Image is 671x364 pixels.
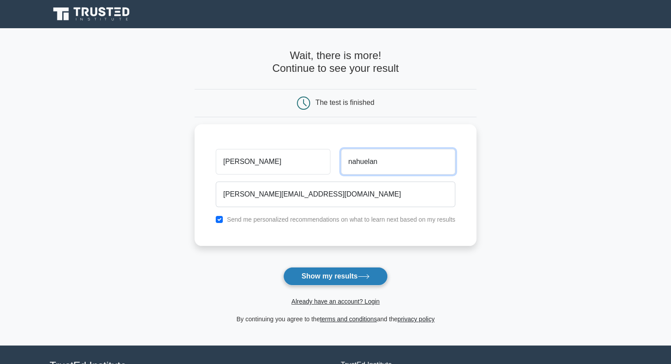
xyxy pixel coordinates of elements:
[341,149,455,175] input: Last name
[291,298,379,305] a: Already have an account? Login
[315,99,374,106] div: The test is finished
[283,267,387,286] button: Show my results
[195,49,476,75] h4: Wait, there is more! Continue to see your result
[397,316,435,323] a: privacy policy
[216,149,330,175] input: First name
[216,182,455,207] input: Email
[189,314,482,324] div: By continuing you agree to the and the
[320,316,377,323] a: terms and conditions
[227,216,455,223] label: Send me personalized recommendations on what to learn next based on my results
